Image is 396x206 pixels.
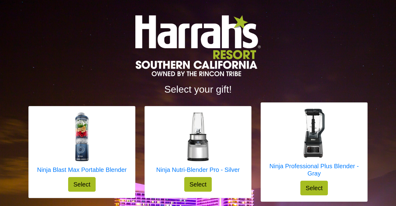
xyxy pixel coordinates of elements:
h5: Ninja Blast Max Portable Blender [37,166,127,173]
button: Select [300,181,328,195]
h5: Ninja Nutri-Blender Pro - Silver [156,166,240,173]
a: Ninja Blast Max Portable Blender Ninja Blast Max Portable Blender [37,112,127,177]
h2: Select your gift! [28,83,368,95]
img: Ninja Professional Plus Blender - Gray [290,109,339,158]
a: Ninja Professional Plus Blender - Gray Ninja Professional Plus Blender - Gray [267,109,361,181]
img: Logo [135,15,261,76]
button: Select [184,177,212,192]
h5: Ninja Professional Plus Blender - Gray [267,162,361,177]
img: Ninja Blast Max Portable Blender [57,112,106,161]
button: Select [68,177,96,192]
img: Ninja Nutri-Blender Pro - Silver [174,112,222,161]
a: Ninja Nutri-Blender Pro - Silver Ninja Nutri-Blender Pro - Silver [156,112,240,177]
